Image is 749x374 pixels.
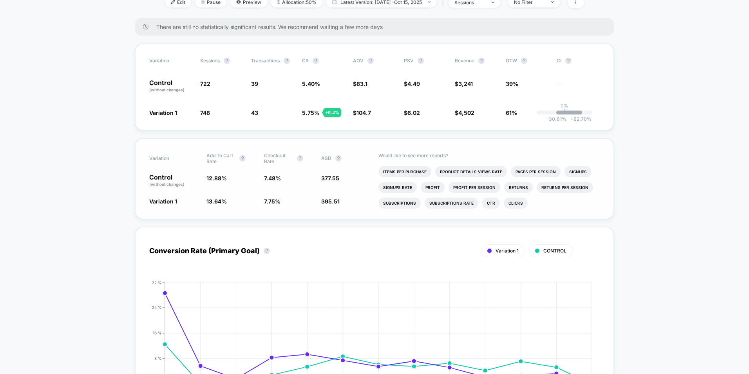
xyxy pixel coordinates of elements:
[504,182,533,193] li: Returns
[564,166,592,177] li: Signups
[564,109,565,114] p: |
[404,109,420,116] span: $
[543,248,566,254] span: CONTROL
[570,116,574,122] span: +
[551,1,554,3] img: end
[149,153,192,164] span: Variation
[356,109,371,116] span: 104.7
[378,182,417,193] li: Signups Rate
[378,166,431,177] li: Items Per Purchase
[557,58,600,64] span: CI
[428,1,431,3] img: end
[251,80,258,87] span: 39
[206,198,227,205] span: 13.64 %
[458,80,473,87] span: 3,241
[200,80,210,87] span: 722
[378,153,600,158] p: Would like to see more reports?
[378,198,421,209] li: Subscriptions
[425,198,478,209] li: Subscriptions Rate
[313,58,319,64] button: ?
[404,80,420,87] span: $
[449,182,500,193] li: Profit Per Session
[297,155,303,162] button: ?
[321,155,331,161] span: ASD
[506,109,517,116] span: 61%
[149,198,177,205] span: Variation 1
[284,58,290,64] button: ?
[206,175,227,182] span: 12.88 %
[421,182,445,193] li: Profit
[149,174,199,187] p: Control
[323,108,341,117] div: + 6.4 %
[200,58,220,64] span: Sessions
[566,116,592,122] span: 62.70 %
[224,58,230,64] button: ?
[455,109,474,116] span: $
[239,155,246,162] button: ?
[206,153,235,164] span: Add To Cart Rate
[302,80,320,87] span: 5.40 %
[506,80,518,87] span: 39%
[478,58,485,64] button: ?
[264,153,293,164] span: Checkout Rate
[149,182,185,187] span: (without changes)
[302,109,320,116] span: 5.75 %
[353,80,367,87] span: $
[353,58,364,64] span: AOV
[537,182,593,193] li: Returns Per Session
[561,103,568,109] p: 0%
[458,109,474,116] span: 4,502
[152,305,162,310] tspan: 24 %
[251,58,280,64] span: Transactions
[156,24,598,30] span: There are still no statistically significant results. We recommend waiting a few more days
[149,109,177,116] span: Variation 1
[367,58,374,64] button: ?
[149,58,192,64] span: Variation
[149,80,192,93] p: Control
[154,356,162,361] tspan: 8 %
[152,280,162,285] tspan: 32 %
[565,58,572,64] button: ?
[264,198,280,205] span: 7.75 %
[356,80,367,87] span: 83.1
[435,166,507,177] li: Product Details Views Rate
[264,175,281,182] span: 7.48 %
[546,116,566,122] span: -30.61 %
[418,58,424,64] button: ?
[353,109,371,116] span: $
[404,58,414,64] span: PSV
[455,58,474,64] span: Revenue
[521,58,527,64] button: ?
[407,80,420,87] span: 4.49
[321,198,340,205] span: 395.51
[302,58,309,64] span: CR
[511,166,561,177] li: Pages Per Session
[496,248,519,254] span: Variation 1
[153,330,162,335] tspan: 16 %
[335,155,342,162] button: ?
[482,198,500,209] li: Ctr
[557,82,600,93] span: ---
[264,248,270,254] button: ?
[251,109,258,116] span: 43
[492,2,494,3] img: end
[321,175,339,182] span: 377.55
[506,58,549,64] span: OTW
[200,109,210,116] span: 748
[149,87,185,92] span: (without changes)
[407,109,420,116] span: 6.02
[455,80,473,87] span: $
[504,198,528,209] li: Clicks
